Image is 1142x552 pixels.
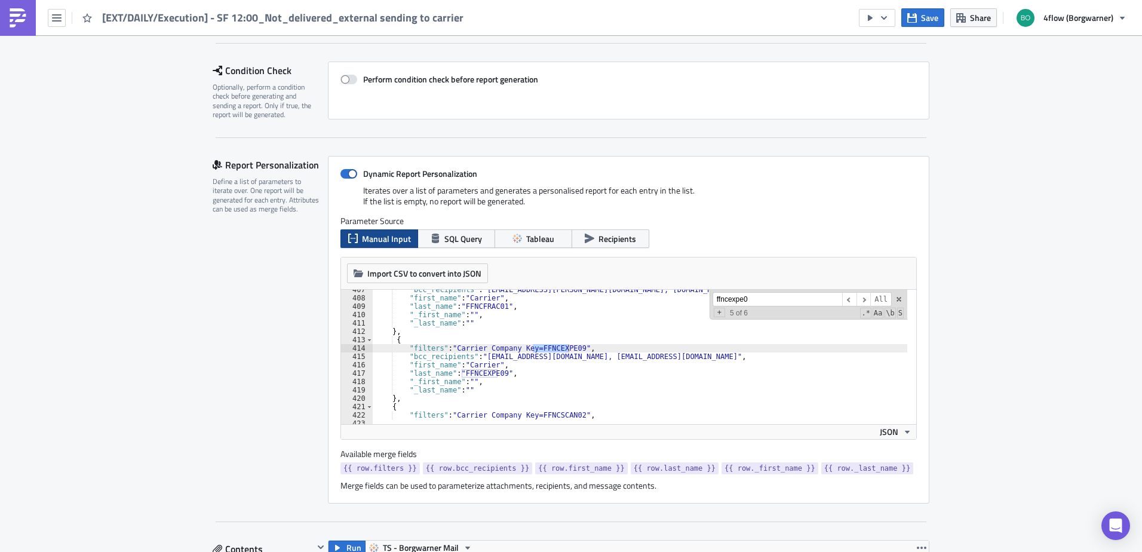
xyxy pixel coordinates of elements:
div: Merge fields can be used to parameterize attachments, recipients, and message contents. [340,480,917,491]
span: 5 of 6 [725,309,753,317]
div: 416 [341,361,373,369]
button: Tableau [495,229,572,248]
label: Available merge fields [340,449,430,459]
div: 411 [341,319,373,327]
button: Manual Input [340,229,418,248]
div: 412 [341,327,373,336]
span: {{ row.filters }} [343,462,417,474]
body: Rich Text Area. Press ALT-0 for help. [5,5,570,153]
div: 417 [341,369,373,378]
span: Manual Input [362,232,411,245]
button: SQL Query [417,229,495,248]
span: Recipients [598,232,636,245]
a: {{ row.last_name }} [631,462,719,474]
strong: Perform condition check before report generation [363,73,538,85]
p: In case of questions, please contact us. [5,50,570,60]
span: Import CSV to convert into JSON [367,267,481,280]
div: 421 [341,403,373,411]
span: 4flow (Borgwarner) [1043,11,1113,24]
button: Share [950,8,997,27]
strong: Dynamic Report Personalization [363,167,477,180]
span: Save [921,11,938,24]
button: 4flow (Borgwarner) [1009,5,1133,31]
span: RegExp Search [860,308,871,318]
span: ​ [856,292,871,307]
a: {{ row.first_name }} [535,462,628,474]
span: Tableau [526,232,554,245]
span: CaseSensitive Search [873,308,883,318]
div: 419 [341,386,373,394]
div: 422 [341,411,373,419]
div: Define a list of parameters to iterate over. One report will be generated for each entry. Attribu... [213,177,320,214]
span: {{ row._last_name }} [824,462,911,474]
div: Open Intercom Messenger [1101,511,1130,540]
p: Dear All, [5,5,570,14]
span: {{ row.bcc_recipients }} [426,462,529,474]
span: {{ row.first_name }} [538,462,625,474]
div: Condition Check [213,62,328,79]
span: Alt-Enter [870,292,892,307]
div: Iterates over a list of parameters and generates a personalised report for each entry in the list... [340,185,917,216]
a: {{ row._first_name }} [722,462,818,474]
div: 413 [341,336,373,344]
div: Optionally, perform a condition check before generating and sending a report. Only if true, the r... [213,82,320,119]
span: Whole Word Search [885,308,895,318]
span: {{ row.last_name }} [634,462,716,474]
span: [EXT/DAILY/Execution] - SF 12:00_Not_delivered_external sending to carrier [102,11,465,24]
a: {{ row.bcc_recipients }} [423,462,532,474]
div: 407 [341,286,373,294]
div: 420 [341,394,373,403]
span: Share [970,11,991,24]
label: Parameter Source [340,216,917,226]
button: Import CSV to convert into JSON [347,263,488,283]
a: {{ row.filters }} [340,462,420,474]
input: Search for [713,292,842,307]
span: ​ [842,292,856,307]
div: 410 [341,311,373,319]
span: JSON [880,425,898,438]
button: JSON [876,425,916,439]
span: SQL Query [444,232,482,245]
div: 415 [341,352,373,361]
div: 418 [341,378,373,386]
p: [DOMAIN_NAME] 4flow management Kft. Ι [GEOGRAPHIC_DATA] Ι [PERSON_NAME] [STREET_ADDRESS]. Ι 1097 ... [5,105,570,153]
a: {{ row._last_name }} [821,462,914,474]
div: 414 [341,344,373,352]
p: With best regards ________________________ BorgWarner Control Tower [EMAIL_ADDRESS][DOMAIN_NAME] [5,63,570,102]
div: 423 [341,419,373,428]
p: please find attached an overview over all transports where status is not set to "delivered". Empt... [5,18,570,47]
button: Recipients [572,229,649,248]
div: 408 [341,294,373,302]
span: {{ row._first_name }} [725,462,815,474]
div: Report Personalization [213,156,328,174]
div: 409 [341,302,373,311]
button: Save [901,8,944,27]
img: Avatar [1015,8,1036,28]
span: Toggle Replace mode [714,308,725,317]
span: Search In Selection [897,308,904,318]
img: PushMetrics [8,8,27,27]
